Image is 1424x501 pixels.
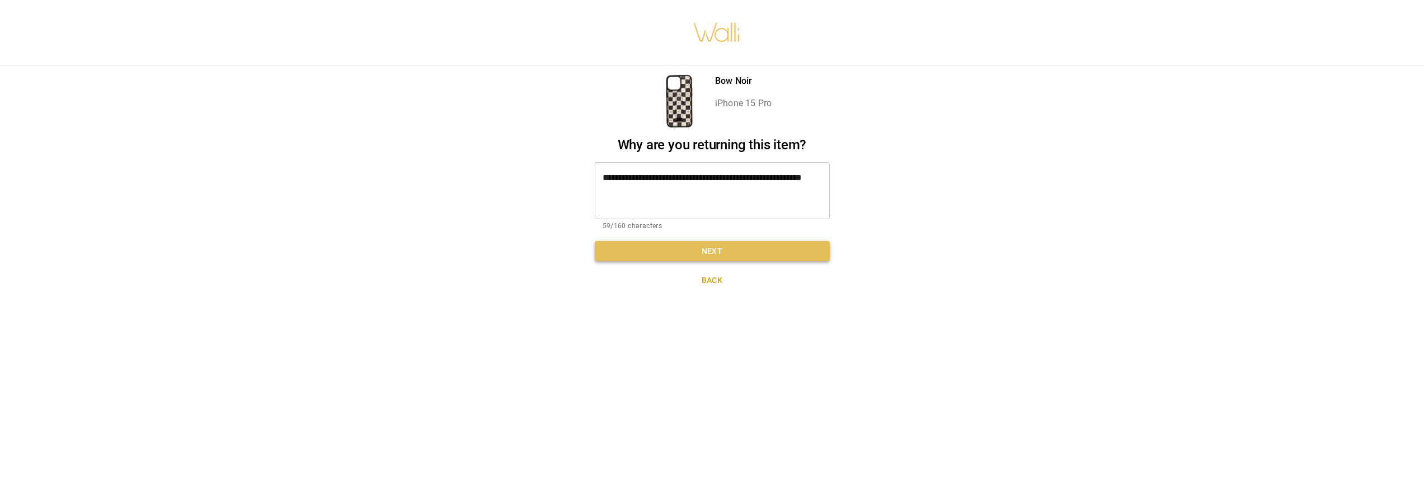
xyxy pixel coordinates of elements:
[595,241,830,262] button: Next
[595,270,830,291] button: Back
[693,8,741,56] img: walli-inc.myshopify.com
[715,74,772,88] p: Bow Noir
[603,221,822,232] p: 59/160 characters
[715,97,772,110] p: iPhone 15 Pro
[595,137,830,153] h2: Why are you returning this item?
